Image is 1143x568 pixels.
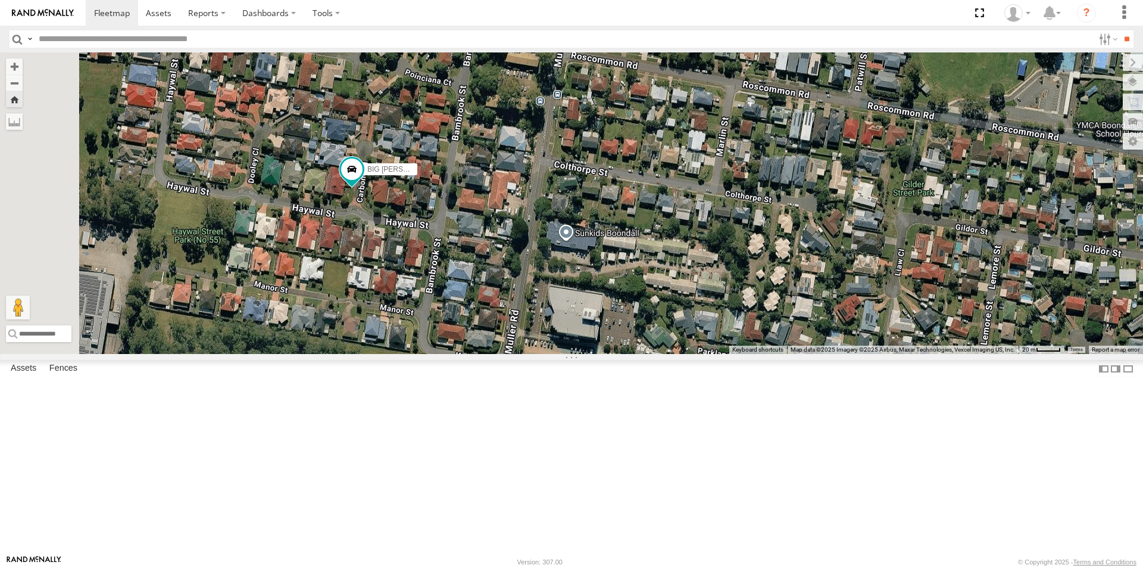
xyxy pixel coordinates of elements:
label: Fences [43,361,83,377]
a: Visit our Website [7,556,61,568]
label: Assets [5,361,42,377]
label: Hide Summary Table [1122,360,1134,377]
i: ? [1077,4,1096,23]
span: BIG [PERSON_NAME] (BIG Truck) [367,165,479,173]
label: Map Settings [1123,133,1143,150]
div: Laura Van Bruggen [1000,4,1035,22]
span: Map data ©2025 Imagery ©2025 Airbus, Maxar Technologies, Vexcel Imaging US, Inc. [791,346,1015,353]
div: © Copyright 2025 - [1018,558,1136,566]
button: Drag Pegman onto the map to open Street View [6,296,30,319]
img: rand-logo.svg [12,9,74,17]
button: Zoom out [6,75,23,91]
label: Search Query [25,30,35,48]
button: Zoom in [6,58,23,75]
button: Zoom Home [6,91,23,107]
label: Measure [6,113,23,130]
div: Version: 307.00 [517,558,563,566]
a: Terms and Conditions [1073,558,1136,566]
label: Dock Summary Table to the Left [1098,360,1110,377]
span: 20 m [1022,346,1036,353]
button: Map scale: 20 m per 38 pixels [1019,346,1064,354]
a: Terms (opens in new tab) [1070,347,1083,352]
label: Dock Summary Table to the Right [1110,360,1122,377]
label: Search Filter Options [1094,30,1120,48]
button: Keyboard shortcuts [732,346,783,354]
a: Report a map error [1092,346,1139,353]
